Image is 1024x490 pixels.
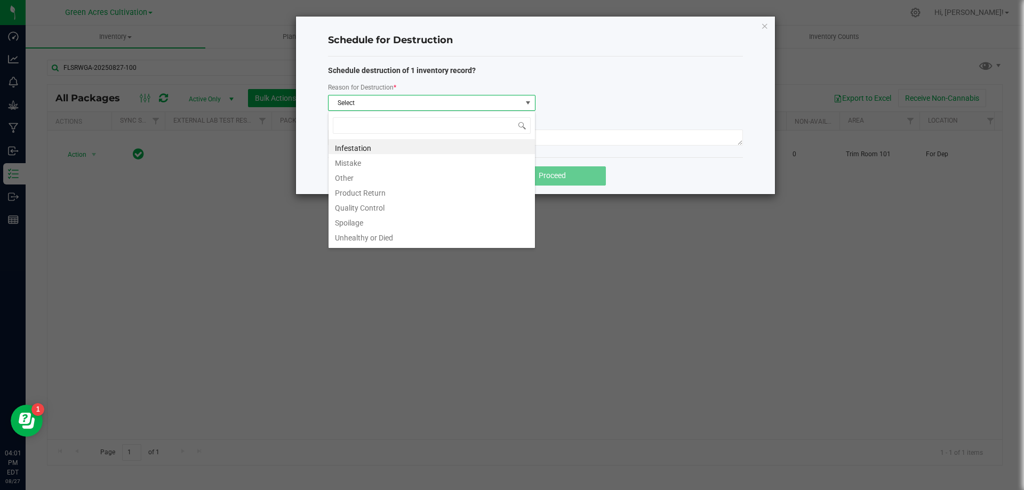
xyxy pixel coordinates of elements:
[328,34,743,47] h4: Schedule for Destruction
[499,166,606,186] button: Proceed
[328,83,396,92] label: Reason for Destruction
[539,171,566,180] span: Proceed
[328,66,476,75] strong: Schedule destruction of 1 inventory record?
[31,403,44,416] iframe: Resource center unread badge
[329,95,522,110] span: Select
[11,405,43,437] iframe: Resource center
